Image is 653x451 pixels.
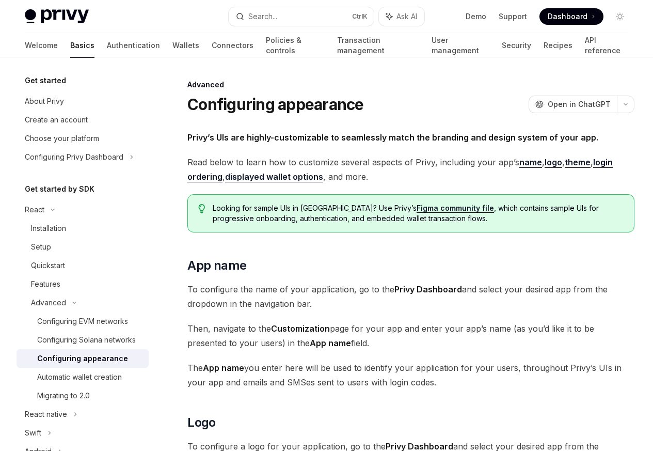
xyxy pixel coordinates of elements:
div: Quickstart [31,259,65,272]
a: Migrating to 2.0 [17,386,149,405]
a: About Privy [17,92,149,111]
a: Recipes [544,33,572,58]
div: Configuring appearance [37,352,128,365]
span: Read below to learn how to customize several aspects of Privy, including your app’s , , , , , and... [187,155,634,184]
a: Dashboard [539,8,603,25]
button: Open in ChatGPT [529,96,617,113]
span: To configure the name of your application, go to the and select your desired app from the dropdow... [187,282,634,311]
span: Looking for sample UIs in [GEOGRAPHIC_DATA]? Use Privy’s , which contains sample UIs for progress... [213,203,624,224]
div: Setup [31,241,51,253]
strong: App name [310,338,351,348]
a: Quickstart [17,256,149,275]
a: API reference [585,33,628,58]
strong: Customization [271,323,330,334]
div: Features [31,278,60,290]
span: Logo [187,414,216,431]
a: Authentication [107,33,160,58]
a: Connectors [212,33,253,58]
a: logo [545,157,562,168]
a: Installation [17,219,149,238]
div: Automatic wallet creation [37,371,122,383]
div: Migrating to 2.0 [37,390,90,402]
div: Installation [31,222,66,235]
div: Create an account [25,114,88,126]
a: Configuring appearance [17,349,149,368]
h5: Get started by SDK [25,183,94,195]
a: name [519,157,542,168]
a: Transaction management [337,33,419,58]
div: Advanced [31,297,66,309]
a: Policies & controls [266,33,325,58]
span: The you enter here will be used to identify your application for your users, throughout Privy’s U... [187,361,634,390]
span: Ctrl K [352,12,368,21]
a: Configuring Solana networks [17,331,149,349]
svg: Tip [198,204,205,213]
span: Open in ChatGPT [548,99,611,110]
button: Search...CtrlK [229,7,374,26]
a: theme [565,157,591,168]
a: Create an account [17,111,149,129]
strong: Privy’s UIs are highly-customizable to seamlessly match the branding and design system of your app. [187,132,598,143]
a: Automatic wallet creation [17,368,149,386]
a: Welcome [25,33,58,58]
span: Ask AI [396,11,417,22]
h5: Get started [25,74,66,87]
a: Wallets [172,33,199,58]
div: Swift [25,427,41,439]
div: About Privy [25,95,64,107]
div: Configuring Privy Dashboard [25,151,123,163]
a: Setup [17,238,149,256]
h1: Configuring appearance [187,95,364,114]
a: Support [499,11,527,22]
div: Configuring Solana networks [37,334,136,346]
div: Choose your platform [25,132,99,145]
div: React [25,204,44,216]
div: Advanced [187,80,634,90]
a: User management [432,33,490,58]
a: displayed wallet options [225,172,323,182]
a: Features [17,275,149,293]
strong: App name [203,363,244,373]
strong: Privy Dashboard [394,284,462,294]
a: Configuring EVM networks [17,312,149,331]
span: Dashboard [548,11,587,22]
div: Configuring EVM networks [37,315,128,328]
a: Basics [70,33,94,58]
div: React native [25,408,67,421]
button: Toggle dark mode [612,8,628,25]
a: Security [502,33,531,58]
img: light logo [25,9,89,24]
div: Search... [248,10,277,23]
button: Ask AI [379,7,424,26]
a: Figma community file [417,204,494,213]
span: Then, navigate to the page for your app and enter your app’s name (as you’d like it to be present... [187,321,634,350]
span: App name [187,257,246,274]
a: Demo [466,11,486,22]
a: Choose your platform [17,129,149,148]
